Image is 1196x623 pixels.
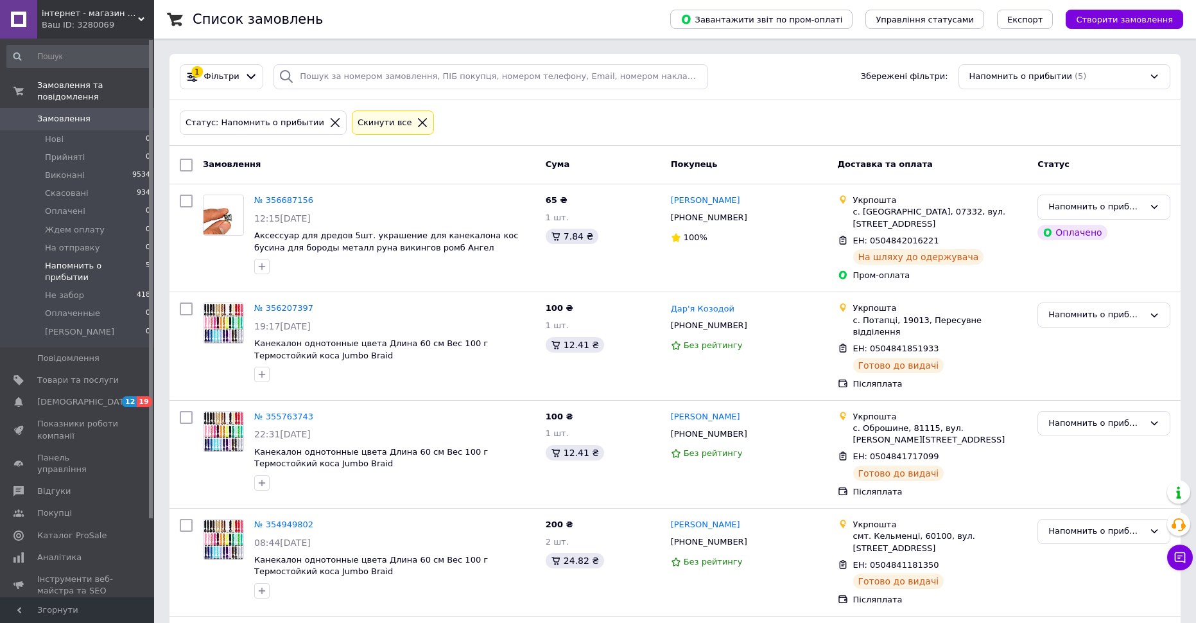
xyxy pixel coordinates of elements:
span: [PHONE_NUMBER] [671,213,747,222]
span: інтернет - магазин "Merces" [42,8,138,19]
span: [PHONE_NUMBER] [671,429,747,439]
span: Покупці [37,507,72,519]
span: 0 [146,134,150,145]
span: Завантажити звіт по пром-оплаті [680,13,842,25]
span: 08:44[DATE] [254,538,311,548]
span: Без рейтингу [684,448,743,458]
img: Фото товару [204,197,243,234]
span: 22:31[DATE] [254,429,311,439]
span: Напомнить о прибытии [45,260,146,283]
span: Покупець [671,159,718,169]
span: Замовлення [203,159,261,169]
span: 12:15[DATE] [254,213,311,224]
span: Нові [45,134,64,145]
div: Cкинути все [355,116,415,130]
span: 65 ₴ [546,195,568,205]
span: 418 [137,290,150,301]
span: 100 ₴ [546,303,573,313]
span: Не забор [45,290,84,301]
span: ЕН: 0504841717099 [853,452,939,461]
span: 19 [137,396,152,407]
a: № 355763743 [254,412,313,421]
a: Фото товару [203,411,244,452]
div: Напомнить о прибытии [1048,308,1144,322]
span: 9534 [132,170,150,181]
span: Товари та послуги [37,374,119,386]
span: [DEMOGRAPHIC_DATA] [37,396,132,408]
span: 200 ₴ [546,520,573,529]
span: Показники роботи компанії [37,418,119,441]
div: Напомнить о прибытии [1048,417,1144,430]
div: 24.82 ₴ [546,553,604,568]
div: с. Потапці, 19013, Пересувне відділення [853,315,1028,338]
span: 0 [146,308,150,319]
a: [PERSON_NAME] [671,195,740,207]
div: Укрпошта [853,411,1028,423]
div: Статус: Напомнить о прибытии [183,116,327,130]
span: Cума [546,159,569,169]
span: Виконані [45,170,85,181]
span: 1 шт. [546,320,569,330]
div: Укрпошта [853,519,1028,531]
a: Фото товару [203,519,244,560]
a: [PERSON_NAME] [671,519,740,531]
span: Канекалон однотонные цвета Длина 60 см Вес 100 г Термостойкий коса Jumbo Braid [254,338,488,360]
a: Канекалон однотонные цвета Длина 60 см Вес 100 г Термостойкий коса Jumbo Braid [254,555,488,577]
a: Дар'я Козодой [671,303,734,315]
img: Фото товару [204,303,243,343]
span: Відгуки [37,486,71,497]
div: Післяплата [853,594,1028,606]
span: 2 шт. [546,537,569,547]
span: Без рейтингу [684,340,743,350]
span: Оплачені [45,206,85,217]
span: Експорт [1007,15,1043,24]
img: Фото товару [204,520,243,559]
span: Оплаченные [45,308,100,319]
span: 100 ₴ [546,412,573,421]
a: № 356207397 [254,303,313,313]
span: 0 [146,206,150,217]
a: Створити замовлення [1053,14,1183,24]
div: 12.41 ₴ [546,445,604,461]
span: 0 [146,242,150,254]
span: 19:17[DATE] [254,321,311,331]
span: 1 шт. [546,213,569,222]
div: Післяплата [853,486,1028,498]
span: ЕН: 0504841851933 [853,344,939,353]
span: 12 [122,396,137,407]
span: (5) [1075,71,1086,81]
span: 0 [146,224,150,236]
span: 100% [684,233,707,242]
a: Канекалон однотонные цвета Длина 60 см Вес 100 г Термостойкий коса Jumbo Braid [254,447,488,469]
button: Завантажити звіт по пром-оплаті [670,10,853,29]
img: Фото товару [204,412,243,452]
div: Оплачено [1037,225,1107,240]
button: Створити замовлення [1066,10,1183,29]
span: Доставка та оплата [838,159,933,169]
div: Готово до видачі [853,466,944,481]
span: Повідомлення [37,353,100,364]
button: Чат з покупцем [1167,545,1193,570]
span: Ждем оплату [45,224,105,236]
div: Укрпошта [853,195,1028,206]
button: Управління статусами [865,10,984,29]
span: 0 [146,152,150,163]
span: ЕН: 0504841181350 [853,560,939,570]
span: Інструменти веб-майстра та SEO [37,574,119,597]
span: Аналітика [37,552,82,563]
a: Аксессуар для дредов 5шт. украшение для канекалона кос бусина для бороды металл руна викингов ром... [254,231,518,252]
div: Укрпошта [853,303,1028,314]
span: Створити замовлення [1076,15,1173,24]
a: [PERSON_NAME] [671,411,740,423]
div: Ваш ID: 3280069 [42,19,154,31]
div: 1 [191,66,203,78]
span: Фільтри [204,71,239,83]
span: Панель управління [37,452,119,475]
button: Експорт [997,10,1053,29]
span: Статус [1037,159,1070,169]
input: Пошук за номером замовлення, ПІБ покупця, номером телефону, Email, номером накладної [273,64,708,89]
span: [PHONE_NUMBER] [671,537,747,547]
span: Управління статусами [876,15,974,24]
